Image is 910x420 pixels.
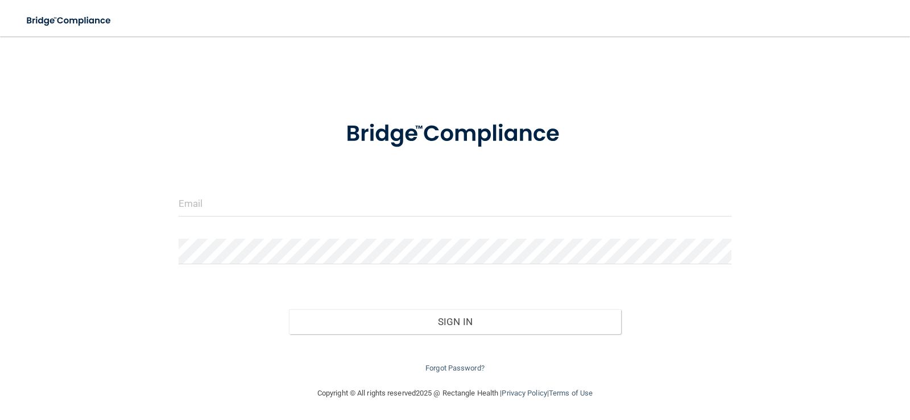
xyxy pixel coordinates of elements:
img: bridge_compliance_login_screen.278c3ca4.svg [17,9,122,32]
a: Forgot Password? [425,364,485,372]
a: Privacy Policy [502,389,547,397]
input: Email [179,191,732,217]
button: Sign In [289,309,621,334]
div: Copyright © All rights reserved 2025 @ Rectangle Health | | [247,375,663,411]
a: Terms of Use [549,389,593,397]
img: bridge_compliance_login_screen.278c3ca4.svg [322,105,588,164]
